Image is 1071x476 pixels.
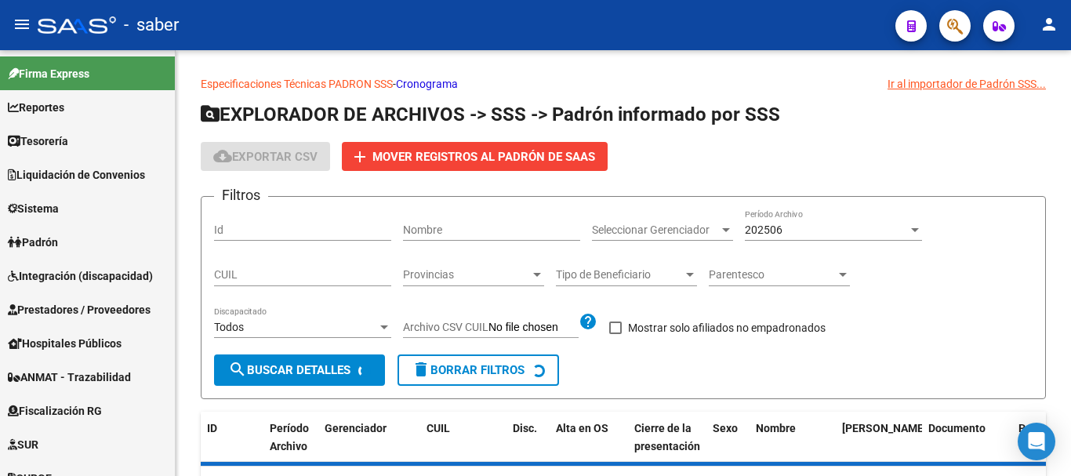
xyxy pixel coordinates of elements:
span: Hospitales Públicos [8,335,122,352]
span: [PERSON_NAME]. [842,422,930,434]
span: Exportar CSV [213,150,318,164]
button: Mover registros al PADRÓN de SAAS [342,142,608,171]
span: Disc. [513,422,537,434]
span: Prestadores / Proveedores [8,301,151,318]
p: - [201,75,1046,93]
span: Sexo [713,422,738,434]
span: Tesorería [8,133,68,150]
span: Reportes [8,99,64,116]
span: Padrón [8,234,58,251]
datatable-header-cell: Cierre de la presentación [628,412,706,463]
mat-icon: person [1040,15,1058,34]
span: Buscar Detalles [228,363,350,377]
span: Alta en OS [556,422,608,434]
mat-icon: menu [13,15,31,34]
span: Integración (discapacidad) [8,267,153,285]
span: - saber [124,8,179,42]
mat-icon: delete [412,360,430,379]
a: Especificaciones Técnicas PADRON SSS [201,78,393,90]
span: ID [207,422,217,434]
input: Archivo CSV CUIL [488,321,579,335]
datatable-header-cell: Nombre [750,412,836,463]
datatable-header-cell: CUIL [420,412,506,463]
span: Documento [928,422,986,434]
span: Tipo de Beneficiario [556,268,683,282]
span: Fiscalización RG [8,402,102,420]
span: Mover registros al PADRÓN de SAAS [372,150,595,164]
datatable-header-cell: ID [201,412,263,463]
span: EXPLORADOR DE ARCHIVOS -> SSS -> Padrón informado por SSS [201,104,780,125]
span: Cierre de la presentación [634,422,700,452]
datatable-header-cell: Sexo [706,412,750,463]
span: Sistema [8,200,59,217]
span: 202506 [745,223,782,236]
button: Buscar Detalles [214,354,385,386]
h3: Filtros [214,184,268,206]
mat-icon: help [579,312,597,331]
datatable-header-cell: Gerenciador [318,412,420,463]
mat-icon: search [228,360,247,379]
button: Exportar CSV [201,142,330,171]
span: Seleccionar Gerenciador [592,223,719,237]
span: Liquidación de Convenios [8,166,145,183]
span: Provincias [403,268,530,282]
span: SUR [8,436,38,453]
span: Todos [214,321,244,333]
span: Archivo CSV CUIL [403,321,488,333]
datatable-header-cell: Documento [922,412,1012,463]
datatable-header-cell: Período Archivo [263,412,318,463]
div: Open Intercom Messenger [1018,423,1055,460]
button: Borrar Filtros [398,354,559,386]
span: Gerenciador [325,422,387,434]
div: Ir al importador de Padrón SSS... [888,75,1046,93]
span: Borrar Filtros [412,363,525,377]
mat-icon: cloud_download [213,147,232,165]
span: Parentesco [709,268,836,282]
datatable-header-cell: Alta en OS [550,412,628,463]
span: Firma Express [8,65,89,82]
datatable-header-cell: Disc. [506,412,550,463]
span: CUIL [427,422,450,434]
a: Cronograma [396,78,458,90]
datatable-header-cell: Fecha Nac. [836,412,922,463]
span: Período Archivo [270,422,309,452]
span: ANMAT - Trazabilidad [8,369,131,386]
span: Mostrar solo afiliados no empadronados [628,318,826,337]
span: Nombre [756,422,796,434]
mat-icon: add [350,147,369,166]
